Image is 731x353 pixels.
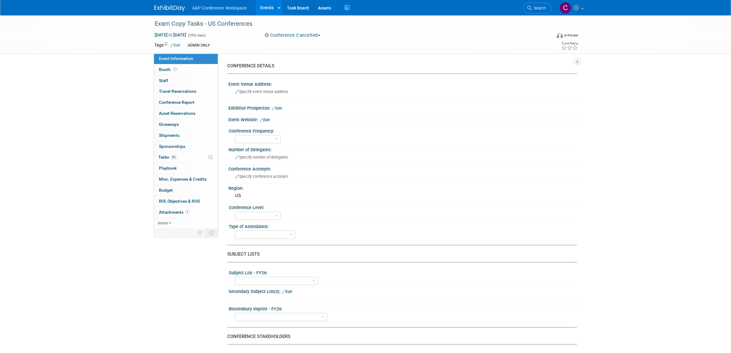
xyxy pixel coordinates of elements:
a: Search [523,3,552,13]
span: 1 [185,210,190,214]
span: (2932 days) [187,33,206,37]
a: Staff [154,75,218,86]
a: Misc. Expenses & Credits [154,174,218,185]
div: Event Website: [228,115,577,123]
a: more [154,218,218,228]
a: Giveaways [154,119,218,130]
div: Event Format [515,32,578,41]
a: Event Information [154,53,218,64]
div: Bloomsbury Imprint - FY26: [229,304,574,312]
button: Conference Cancelled [262,32,323,39]
span: to [168,32,173,37]
a: ROI, Objectives & ROO [154,196,218,207]
div: Subject List - FY26: [229,268,574,276]
a: Booth [154,64,218,75]
img: Christine Ritchlin [560,2,571,14]
img: Format-Inperson.png [557,33,563,38]
a: Tasks0% [154,152,218,163]
td: Tags [154,42,180,49]
span: Travel Reservations [159,89,196,94]
a: Edit [282,290,292,294]
div: In-Person [564,33,578,38]
span: Sponsorships [159,144,185,149]
div: Exhibitor Prospectus: [228,103,577,111]
span: Shipments [159,133,179,138]
span: Event Information [159,56,193,61]
a: Conference Report [154,97,218,108]
span: Playbook [159,166,177,171]
span: Booth not reserved yet [172,67,178,72]
span: Specify number of delegates [235,155,288,160]
a: Edit [170,43,180,47]
span: [DATE] [DATE] [154,32,187,38]
a: Attachments1 [154,207,218,218]
span: Giveaways [159,122,179,127]
span: Search [532,6,546,10]
div: Number of Delegates: [228,145,577,153]
span: Specify event venue address [235,89,288,94]
span: Specify conference acronym [235,174,288,179]
a: Asset Reservations [154,108,218,119]
a: Travel Reservations [154,86,218,97]
div: Exam Copy Tasks - US Conferences [153,18,542,29]
div: Event Rating [561,42,578,45]
a: Shipments [154,130,218,141]
div: CONFERENCE DETAILS [227,63,572,69]
span: Attachments [159,210,190,215]
div: Conference Frequency: [229,126,574,134]
span: more [158,220,168,225]
div: Event Venue Address: [228,80,577,87]
div: Conference Acronym: [228,164,577,172]
span: A&P Conference Workspace [192,6,247,10]
a: Budget [154,185,218,196]
a: Edit [272,106,282,111]
a: Sponsorships [154,141,218,152]
span: Misc. Expenses & Credits [159,177,207,182]
span: ROI, Objectives & ROO [159,199,200,204]
td: Toggle Event Tabs [205,229,218,237]
div: Type of Attendance: [229,222,574,230]
span: Budget [159,188,173,193]
div: US [233,191,572,201]
span: Booth [159,67,178,72]
span: Asset Reservations [159,111,195,116]
td: Personalize Event Tab Strip [195,229,205,237]
span: Tasks [158,155,177,160]
div: Secondary Subject List(s): [228,287,577,295]
div: SUBJECT LISTS [227,251,572,257]
div: Conference Level: [229,203,574,211]
a: Edit [260,118,270,122]
div: CONFERENCE STAKEHOLDERS [227,333,572,340]
span: Conference Report [159,100,194,105]
div: ADMIN ONLY [186,42,212,49]
span: Staff [159,78,168,83]
span: 0% [171,155,177,160]
img: ExhibitDay [154,5,185,11]
div: Region: [228,184,577,191]
a: Playbook [154,163,218,174]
